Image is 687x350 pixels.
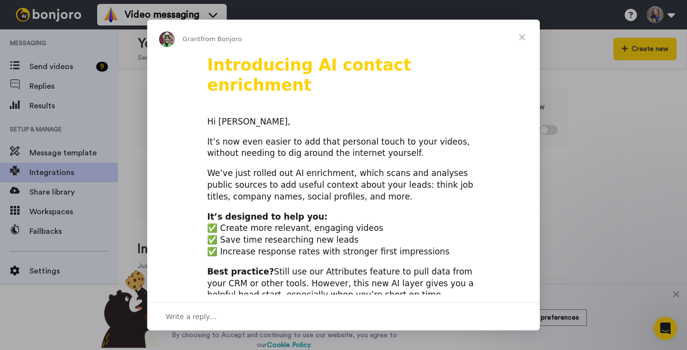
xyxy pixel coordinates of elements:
[183,35,201,43] span: Grant
[207,211,480,258] div: ✅ Create more relevant, engaging videos ✅ Save time researching new leads ✅ Increase response rat...
[207,116,480,128] div: Hi [PERSON_NAME],
[159,31,175,47] img: Profile image for Grant
[504,20,540,55] span: Close
[147,302,540,330] div: Open conversation and reply
[207,267,274,276] b: Best practice?
[201,35,242,43] span: from Bonjoro
[207,212,327,222] b: It’s designed to help you:
[207,55,411,95] b: Introducing AI contact enrichment
[207,266,480,301] div: Still use our Attributes feature to pull data from your CRM or other tools. However, this new AI ...
[207,136,480,160] div: It’s now even easier to add that personal touch to your videos, without needing to dig around the...
[166,310,217,323] span: Write a reply…
[207,168,480,202] div: We’ve just rolled out AI enrichment, which scans and analyses public sources to add useful contex...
